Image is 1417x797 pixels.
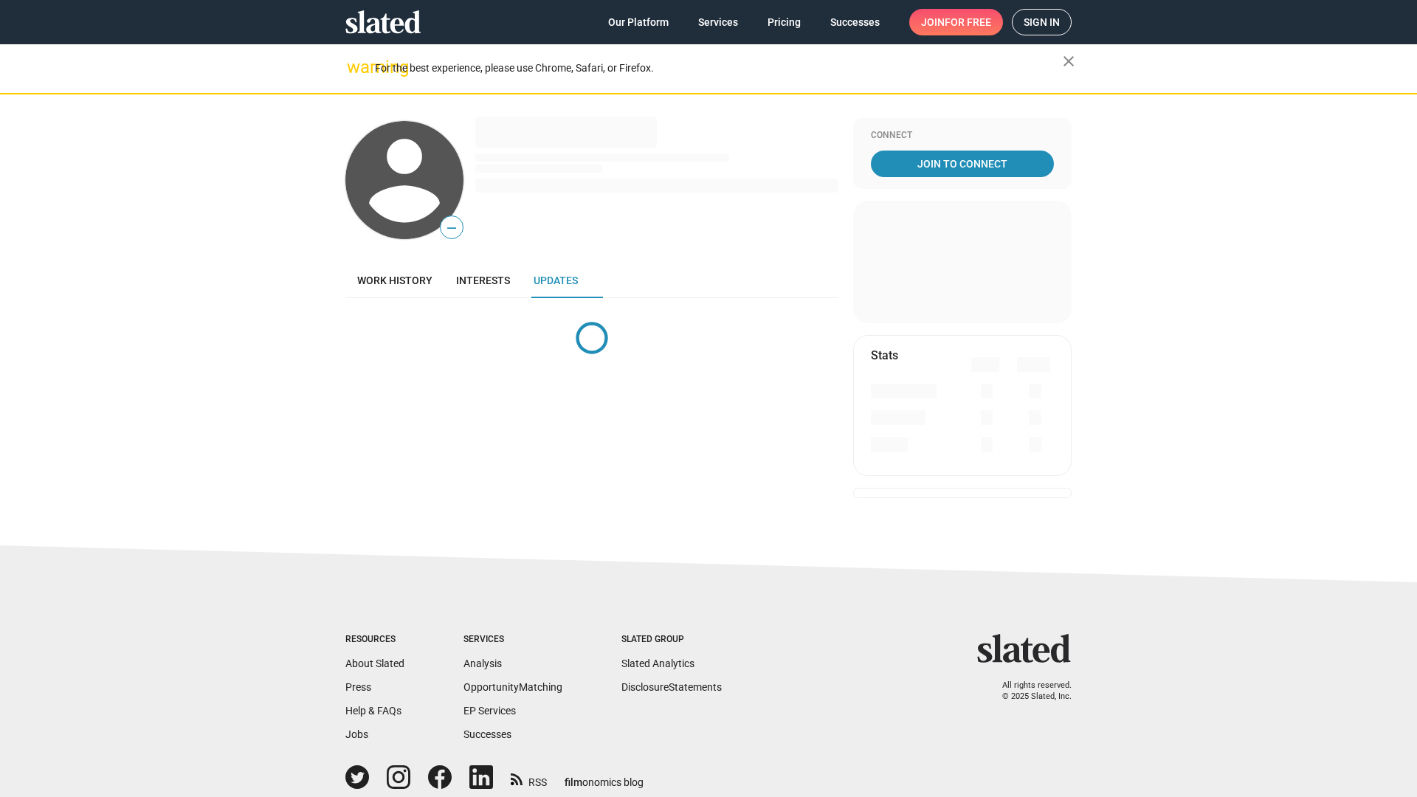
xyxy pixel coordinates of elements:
a: Successes [463,728,511,740]
a: Services [686,9,750,35]
a: Press [345,681,371,693]
a: RSS [511,767,547,790]
a: Help & FAQs [345,705,401,717]
a: Successes [818,9,892,35]
p: All rights reserved. © 2025 Slated, Inc. [987,680,1072,702]
span: Services [698,9,738,35]
span: Work history [357,275,432,286]
mat-icon: warning [347,58,365,76]
div: Resources [345,634,404,646]
div: For the best experience, please use Chrome, Safari, or Firefox. [375,58,1063,78]
a: Our Platform [596,9,680,35]
span: — [441,218,463,238]
a: OpportunityMatching [463,681,562,693]
a: Interests [444,263,522,298]
a: EP Services [463,705,516,717]
span: Interests [456,275,510,286]
span: Sign in [1024,10,1060,35]
span: Join To Connect [874,151,1051,177]
a: Pricing [756,9,813,35]
div: Slated Group [621,634,722,646]
a: Join To Connect [871,151,1054,177]
a: Analysis [463,658,502,669]
a: filmonomics blog [565,764,644,790]
span: Join [921,9,991,35]
div: Connect [871,130,1054,142]
mat-icon: close [1060,52,1078,70]
span: Successes [830,9,880,35]
span: for free [945,9,991,35]
div: Services [463,634,562,646]
a: Updates [522,263,590,298]
span: Pricing [768,9,801,35]
span: film [565,776,582,788]
a: Sign in [1012,9,1072,35]
a: About Slated [345,658,404,669]
span: Our Platform [608,9,669,35]
span: Updates [534,275,578,286]
mat-card-title: Stats [871,348,898,363]
a: DisclosureStatements [621,681,722,693]
a: Jobs [345,728,368,740]
a: Slated Analytics [621,658,694,669]
a: Joinfor free [909,9,1003,35]
a: Work history [345,263,444,298]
